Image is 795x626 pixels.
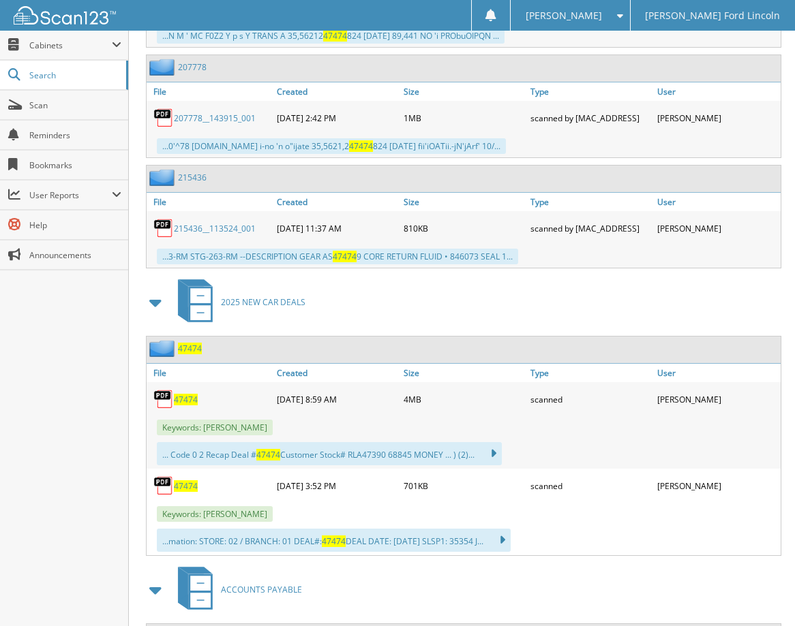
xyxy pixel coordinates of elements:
a: 215436 [178,172,207,183]
div: [DATE] 2:42 PM [273,104,400,131]
span: ACCOUNTS PAYABLE [221,584,302,595]
div: 1MB [400,104,527,131]
span: 47474 [333,251,357,262]
a: Type [527,193,654,211]
span: 47474 [323,30,347,42]
div: ...N M ' MC F0Z2 Y p s Y TRANS A 35,56212 824 [DATE] 89,441 NO 'i PRObuOIPQN ... [157,28,505,44]
div: 4MB [400,386,527,413]
div: [DATE] 11:37 AM [273,215,400,242]
span: Keywords: [PERSON_NAME] [157,506,273,522]
div: [PERSON_NAME] [654,215,781,242]
a: 47474 [178,343,202,354]
div: [DATE] 3:52 PM [273,472,400,499]
div: scanned by [MAC_ADDRESS] [527,215,654,242]
a: Created [273,364,400,382]
div: [PERSON_NAME] [654,104,781,131]
a: Type [527,82,654,101]
a: User [654,364,781,382]
a: Created [273,82,400,101]
a: Created [273,193,400,211]
a: Size [400,82,527,101]
div: ...0'^78 [DOMAIN_NAME] i-no 'n o"ijate 35,5621,2 824 [DATE] fii'iOATii.-jN'jArf' 10/... [157,138,506,154]
img: PDF.png [153,218,174,238]
img: PDF.png [153,108,174,128]
a: Type [527,364,654,382]
span: 47474 [322,535,346,547]
div: ...mation: STORE: 02 / BRANCH: 01 DEAL#: DEAL DATE: [DATE] SLSP1: 35354 J... [157,529,511,552]
span: Reminders [29,129,121,141]
a: 47474 [174,480,198,492]
div: [DATE] 8:59 AM [273,386,400,413]
img: PDF.png [153,475,174,496]
span: 47474 [256,449,280,460]
img: folder2.png [149,340,178,357]
div: ...3-RM STG-263-RM --DESCRIPTION GEAR AS 9 CORE RETURN FLUID • 846073 SEAL 1... [157,249,518,264]
a: 207778__143915_001 [174,112,256,124]
img: scan123-logo-white.svg [14,6,116,25]
a: Size [400,364,527,382]
a: File [147,193,273,211]
a: 47474 [174,394,198,405]
div: ... Code 0 2 Recap Deal # Customer Stock# RLA47390 68845 MONEY ... ) (2)... [157,442,502,465]
div: [PERSON_NAME] [654,472,781,499]
span: Cabinets [29,40,112,51]
span: 2025 NEW CAR DEALS [221,296,305,308]
iframe: Chat Widget [727,561,795,626]
span: User Reports [29,189,112,201]
span: 47474 [349,140,373,152]
a: File [147,82,273,101]
div: [PERSON_NAME] [654,386,781,413]
a: 2025 NEW CAR DEALS [170,275,305,329]
span: [PERSON_NAME] [526,12,602,20]
a: File [147,364,273,382]
span: Announcements [29,249,121,261]
span: Bookmarks [29,159,121,171]
img: folder2.png [149,169,178,186]
a: User [654,82,781,101]
a: Size [400,193,527,211]
div: scanned [527,386,654,413]
span: Search [29,69,119,81]
a: 215436__113524_001 [174,223,256,234]
span: [PERSON_NAME] Ford Lincoln [645,12,780,20]
a: 207778 [178,61,207,73]
img: folder2.png [149,59,178,76]
div: 810KB [400,215,527,242]
span: Keywords: [PERSON_NAME] [157,420,273,435]
div: scanned [527,472,654,499]
span: Scan [29,99,121,111]
img: PDF.png [153,389,174,409]
div: 701KB [400,472,527,499]
a: User [654,193,781,211]
span: Help [29,219,121,231]
div: scanned by [MAC_ADDRESS] [527,104,654,131]
a: ACCOUNTS PAYABLE [170,563,302,616]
